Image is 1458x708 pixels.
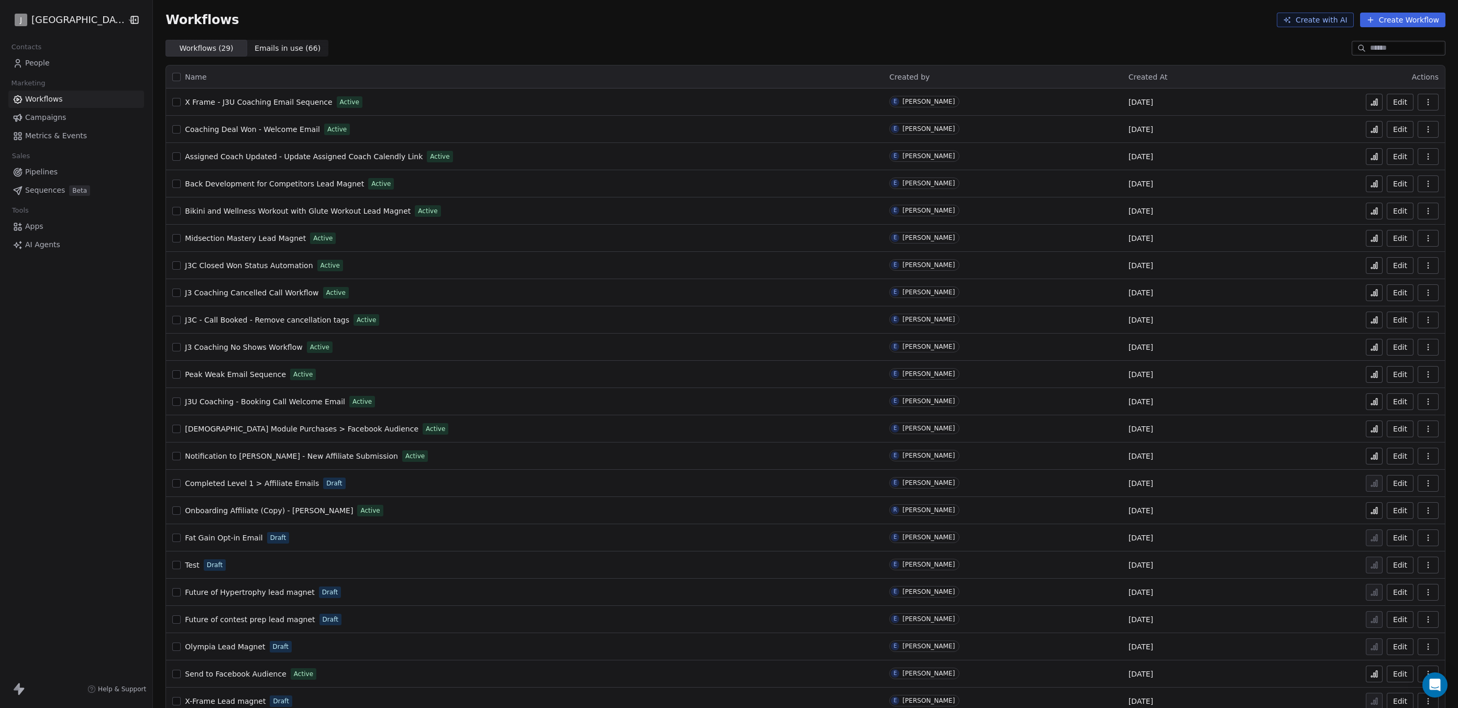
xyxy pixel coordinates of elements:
[185,588,315,596] span: Future of Hypertrophy lead magnet
[25,221,43,232] span: Apps
[185,179,364,189] a: Back Development for Competitors Lead Magnet
[322,588,338,597] span: Draft
[185,287,318,298] a: J3 Coaching Cancelled Call Workflow
[893,179,897,187] div: E
[893,560,897,569] div: E
[185,425,418,433] span: [DEMOGRAPHIC_DATA] Module Purchases > Facebook Audience
[13,11,121,29] button: J[GEOGRAPHIC_DATA]
[1387,339,1413,356] button: Edit
[273,696,289,706] span: Draft
[1387,94,1413,110] a: Edit
[1387,175,1413,192] button: Edit
[902,506,955,514] div: [PERSON_NAME]
[310,342,329,352] span: Active
[1412,73,1439,81] span: Actions
[1387,284,1413,301] button: Edit
[893,642,897,650] div: E
[902,343,955,350] div: [PERSON_NAME]
[1387,448,1413,464] button: Edit
[1129,614,1153,625] span: [DATE]
[1129,451,1153,461] span: [DATE]
[185,479,319,488] span: Completed Level 1 > Affiliate Emails
[313,234,333,243] span: Active
[902,643,955,650] div: [PERSON_NAME]
[418,206,437,216] span: Active
[893,615,897,623] div: E
[185,533,262,543] a: Fat Gain Opt-in Email
[185,369,286,380] a: Peak Weak Email Sequence
[1129,533,1153,543] span: [DATE]
[8,54,144,72] a: People
[1387,611,1413,628] button: Edit
[893,669,897,678] div: E
[902,98,955,105] div: [PERSON_NAME]
[1387,529,1413,546] button: Edit
[185,370,286,379] span: Peak Weak Email Sequence
[185,560,200,570] a: Test
[902,561,955,568] div: [PERSON_NAME]
[1387,203,1413,219] a: Edit
[185,587,315,598] a: Future of Hypertrophy lead magnet
[1422,672,1448,698] div: Open Intercom Messenger
[185,615,315,624] span: Future of contest prep lead magnet
[893,288,897,296] div: E
[20,15,22,25] span: J
[8,236,144,253] a: AI Agents
[893,97,897,106] div: E
[8,127,144,145] a: Metrics & Events
[185,696,266,706] a: X-Frame Lead magnet
[893,479,897,487] div: E
[1129,505,1153,516] span: [DATE]
[69,185,90,196] span: Beta
[902,180,955,187] div: [PERSON_NAME]
[323,615,338,624] span: Draft
[1129,696,1153,706] span: [DATE]
[1129,73,1168,81] span: Created At
[185,452,398,460] span: Notification to [PERSON_NAME] - New Affiliate Submission
[902,261,955,269] div: [PERSON_NAME]
[1387,666,1413,682] a: Edit
[1387,366,1413,383] a: Edit
[185,396,345,407] a: J3U Coaching - Booking Call Welcome Email
[1387,393,1413,410] button: Edit
[185,151,423,162] a: Assigned Coach Updated - Update Assigned Coach Calendly Link
[1387,557,1413,573] a: Edit
[902,670,955,677] div: [PERSON_NAME]
[25,58,50,69] span: People
[1129,179,1153,189] span: [DATE]
[1387,475,1413,492] a: Edit
[902,534,955,541] div: [PERSON_NAME]
[893,261,897,269] div: E
[902,697,955,704] div: [PERSON_NAME]
[25,112,66,123] span: Campaigns
[185,98,332,106] span: X Frame - J3U Coaching Email Sequence
[185,260,313,271] a: J3C Closed Won Status Automation
[1360,13,1445,27] button: Create Workflow
[185,643,265,651] span: Olympia Lead Magnet
[1129,342,1153,352] span: [DATE]
[185,315,349,325] a: J3C - Call Booked - Remove cancellation tags
[1129,206,1153,216] span: [DATE]
[1387,121,1413,138] button: Edit
[25,94,63,105] span: Workflows
[893,234,897,242] div: E
[185,451,398,461] a: Notification to [PERSON_NAME] - New Affiliate Submission
[893,696,897,705] div: E
[1277,13,1354,27] button: Create with AI
[185,97,332,107] a: X Frame - J3U Coaching Email Sequence
[902,370,955,378] div: [PERSON_NAME]
[893,152,897,160] div: E
[185,641,265,652] a: Olympia Lead Magnet
[1387,421,1413,437] button: Edit
[1129,424,1153,434] span: [DATE]
[902,452,955,459] div: [PERSON_NAME]
[185,261,313,270] span: J3C Closed Won Status Automation
[185,669,286,679] a: Send to Facebook Audience
[1387,502,1413,519] button: Edit
[893,397,897,405] div: E
[1129,641,1153,652] span: [DATE]
[185,206,411,216] a: Bikini and Wellness Workout with Glute Workout Lead Magnet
